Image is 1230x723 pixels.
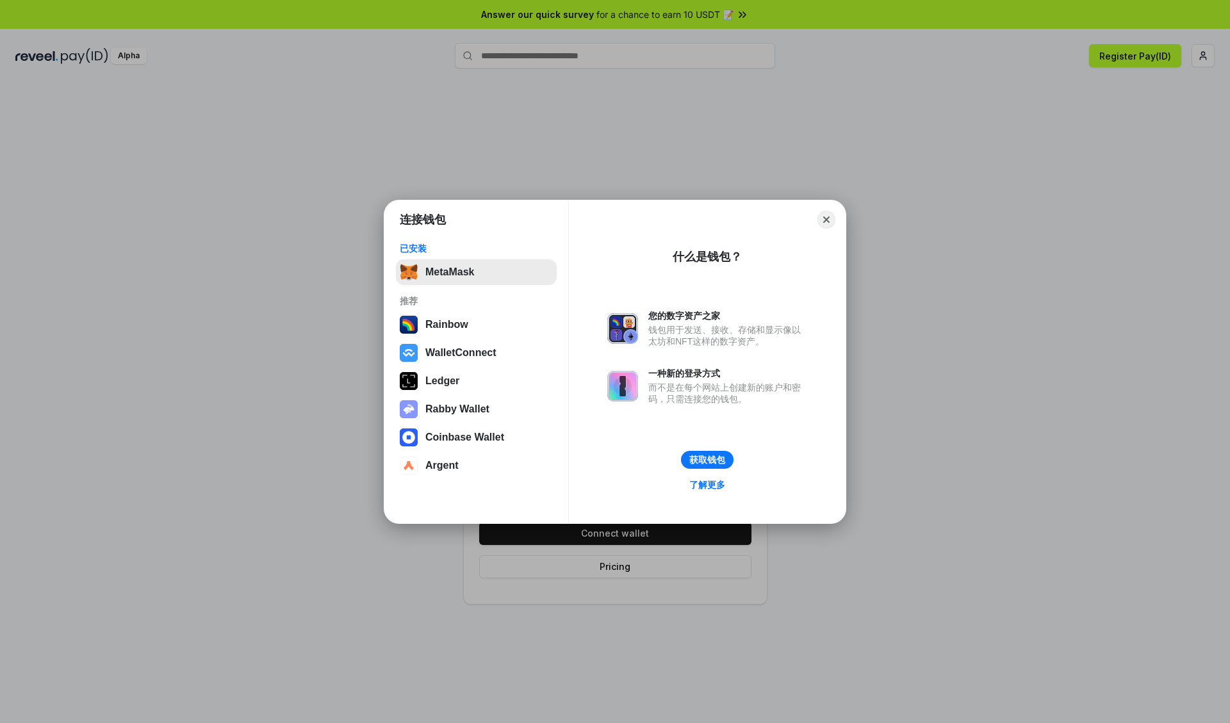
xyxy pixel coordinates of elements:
[400,428,418,446] img: svg+xml,%3Csvg%20width%3D%2228%22%20height%3D%2228%22%20viewBox%3D%220%200%2028%2028%22%20fill%3D...
[648,382,807,405] div: 而不是在每个网站上创建新的账户和密码，只需连接您的钱包。
[396,425,557,450] button: Coinbase Wallet
[400,372,418,390] img: svg+xml,%3Csvg%20xmlns%3D%22http%3A%2F%2Fwww.w3.org%2F2000%2Fsvg%22%20width%3D%2228%22%20height%3...
[425,319,468,330] div: Rainbow
[425,375,459,387] div: Ledger
[425,432,504,443] div: Coinbase Wallet
[400,316,418,334] img: svg+xml,%3Csvg%20width%3D%22120%22%20height%3D%22120%22%20viewBox%3D%220%200%20120%20120%22%20fil...
[400,400,418,418] img: svg+xml,%3Csvg%20xmlns%3D%22http%3A%2F%2Fwww.w3.org%2F2000%2Fsvg%22%20fill%3D%22none%22%20viewBox...
[648,368,807,379] div: 一种新的登录方式
[682,476,733,493] a: 了解更多
[648,324,807,347] div: 钱包用于发送、接收、存储和显示像以太坊和NFT这样的数字资产。
[607,371,638,402] img: svg+xml,%3Csvg%20xmlns%3D%22http%3A%2F%2Fwww.w3.org%2F2000%2Fsvg%22%20fill%3D%22none%22%20viewBox...
[681,451,734,469] button: 获取钱包
[400,212,446,227] h1: 连接钱包
[607,313,638,344] img: svg+xml,%3Csvg%20xmlns%3D%22http%3A%2F%2Fwww.w3.org%2F2000%2Fsvg%22%20fill%3D%22none%22%20viewBox...
[400,344,418,362] img: svg+xml,%3Csvg%20width%3D%2228%22%20height%3D%2228%22%20viewBox%3D%220%200%2028%2028%22%20fill%3D...
[400,457,418,475] img: svg+xml,%3Csvg%20width%3D%2228%22%20height%3D%2228%22%20viewBox%3D%220%200%2028%2028%22%20fill%3D...
[400,295,553,307] div: 推荐
[817,211,835,229] button: Close
[425,460,459,471] div: Argent
[400,243,553,254] div: 已安装
[425,403,489,415] div: Rabby Wallet
[689,479,725,491] div: 了解更多
[396,340,557,366] button: WalletConnect
[425,266,474,278] div: MetaMask
[396,453,557,478] button: Argent
[400,263,418,281] img: svg+xml,%3Csvg%20fill%3D%22none%22%20height%3D%2233%22%20viewBox%3D%220%200%2035%2033%22%20width%...
[673,249,742,264] div: 什么是钱包？
[396,396,557,422] button: Rabby Wallet
[648,310,807,321] div: 您的数字资产之家
[396,312,557,337] button: Rainbow
[689,454,725,466] div: 获取钱包
[396,368,557,394] button: Ledger
[425,347,496,359] div: WalletConnect
[396,259,557,285] button: MetaMask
